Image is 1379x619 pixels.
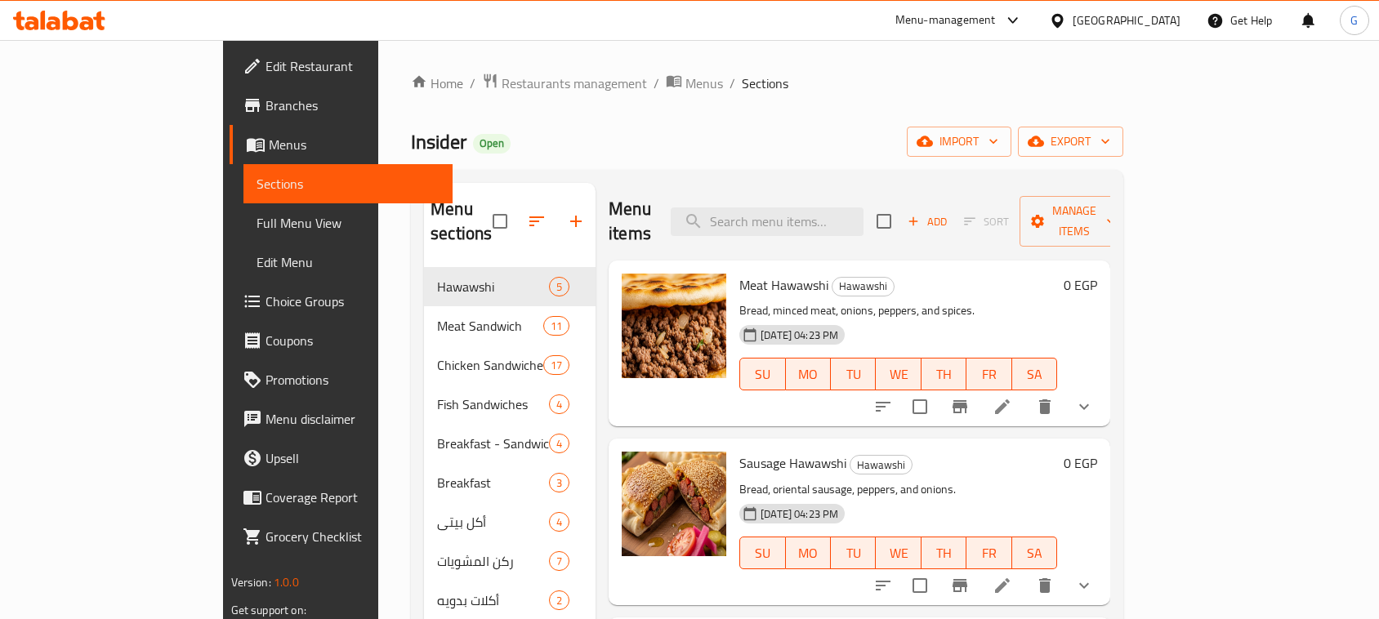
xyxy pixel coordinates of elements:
[966,358,1011,390] button: FR
[230,321,453,360] a: Coupons
[1064,452,1097,474] h6: 0 EGP
[882,363,914,386] span: WE
[266,56,440,76] span: Edit Restaurant
[543,316,569,336] div: items
[850,456,912,474] span: Hawawshi
[754,327,845,343] span: [DATE] 04:23 PM
[550,593,569,608] span: 2
[231,572,271,593] span: Version:
[747,363,779,386] span: SU
[550,279,569,295] span: 5
[940,566,980,605] button: Branch-specific-item
[1020,196,1129,247] button: Manage items
[876,358,921,390] button: WE
[973,363,1005,386] span: FR
[786,358,831,390] button: MO
[671,207,864,236] input: search
[742,73,788,93] span: Sections
[550,514,569,530] span: 4
[424,463,596,502] div: Breakfast3
[266,96,440,115] span: Branches
[850,455,913,474] div: Hawawshi
[922,537,966,569] button: TH
[473,134,511,154] div: Open
[549,394,569,414] div: items
[437,590,549,610] span: أكلات بدويه
[1019,363,1051,386] span: SA
[550,475,569,491] span: 3
[622,274,726,378] img: Meat Hawawshi
[973,541,1005,565] span: FR
[831,358,876,390] button: TU
[1025,566,1064,605] button: delete
[928,541,960,565] span: TH
[424,541,596,581] div: ركن المشويات7
[837,541,869,565] span: TU
[940,387,980,426] button: Branch-specific-item
[920,131,998,152] span: import
[266,488,440,507] span: Coverage Report
[739,537,785,569] button: SU
[550,397,569,412] span: 4
[901,209,953,234] button: Add
[437,316,543,336] div: Meat Sandwich
[437,512,549,532] div: أكل بيتى
[437,355,543,375] span: Chicken Sandwiches
[1031,131,1110,152] span: export
[832,277,894,296] span: Hawawshi
[230,360,453,399] a: Promotions
[482,73,647,94] a: Restaurants management
[473,136,511,150] span: Open
[739,301,1057,321] p: Bread, minced meat, onions, peppers, and spices.
[928,363,960,386] span: TH
[424,424,596,463] div: Breakfast - Sandwiches4
[685,73,723,93] span: Menus
[832,277,895,296] div: Hawawshi
[243,243,453,282] a: Edit Menu
[470,73,475,93] li: /
[754,506,845,522] span: [DATE] 04:23 PM
[257,252,440,272] span: Edit Menu
[243,164,453,203] a: Sections
[437,277,549,296] span: Hawawshi
[1019,541,1051,565] span: SA
[431,197,493,246] h2: Menu sections
[437,434,549,453] span: Breakfast - Sandwiches
[901,209,953,234] span: Add item
[243,203,453,243] a: Full Menu View
[666,73,723,94] a: Menus
[437,473,549,492] div: Breakfast
[266,331,440,350] span: Coupons
[837,363,869,386] span: TU
[437,394,549,414] span: Fish Sandwiches
[739,358,785,390] button: SU
[424,267,596,306] div: Hawawshi5
[230,86,453,125] a: Branches
[1064,566,1104,605] button: show more
[903,390,937,424] span: Select to update
[905,212,949,231] span: Add
[269,135,440,154] span: Menus
[549,512,569,532] div: items
[549,473,569,492] div: items
[549,551,569,571] div: items
[424,385,596,424] div: Fish Sandwiches4
[747,541,779,565] span: SU
[903,568,937,603] span: Select to update
[556,202,596,241] button: Add section
[549,590,569,610] div: items
[437,551,549,571] span: ركن المشويات
[739,451,846,475] span: Sausage Hawawshi
[1033,201,1116,242] span: Manage items
[257,213,440,233] span: Full Menu View
[792,363,824,386] span: MO
[549,434,569,453] div: items
[864,566,903,605] button: sort-choices
[882,541,914,565] span: WE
